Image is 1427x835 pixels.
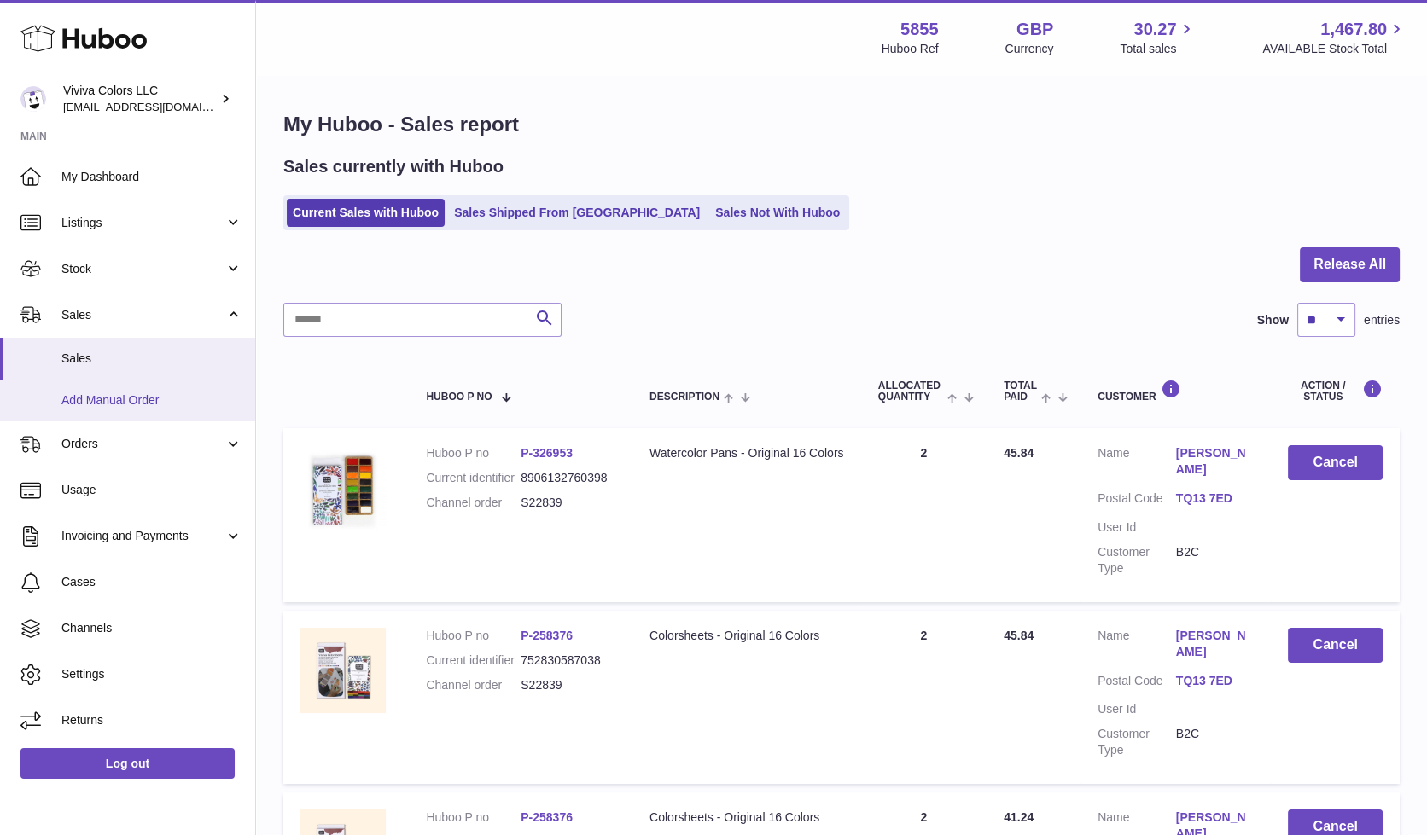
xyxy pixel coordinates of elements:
[649,391,719,403] span: Description
[63,100,251,113] span: [EMAIL_ADDRESS][DOMAIN_NAME]
[1262,41,1407,57] span: AVAILABLE Stock Total
[63,83,217,115] div: Viviva Colors LLC
[1098,544,1176,577] dt: Customer Type
[61,574,242,590] span: Cases
[1176,673,1255,689] a: TQ13 7ED
[448,199,706,227] a: Sales Shipped From [GEOGRAPHIC_DATA]
[882,41,939,57] div: Huboo Ref
[521,470,615,486] dd: 8906132760398
[1176,628,1255,660] a: [PERSON_NAME]
[521,446,573,460] a: P-326953
[861,428,987,601] td: 2
[1300,247,1400,282] button: Release All
[61,436,224,452] span: Orders
[61,712,242,728] span: Returns
[900,18,939,41] strong: 5855
[426,809,521,826] dt: Huboo P no
[1120,41,1196,57] span: Total sales
[426,495,521,511] dt: Channel order
[1098,490,1176,511] dt: Postal Code
[426,470,521,486] dt: Current identifier
[1098,380,1254,403] div: Customer
[20,748,235,779] a: Log out
[1098,445,1176,482] dt: Name
[1262,18,1407,57] a: 1,467.80 AVAILABLE Stock Total
[649,445,844,461] div: Watercolor Pans - Original 16 Colors
[649,809,844,826] div: Colorsheets - Original 16 Colors
[20,86,46,112] img: admin@vivivacolors.com
[1098,673,1176,693] dt: Postal Code
[426,652,521,669] dt: Current identifier
[61,169,242,185] span: My Dashboard
[1120,18,1196,57] a: 30.27 Total sales
[1176,544,1255,577] dd: B2C
[1004,446,1034,460] span: 45.84
[61,351,242,367] span: Sales
[1257,312,1289,328] label: Show
[1320,18,1387,41] span: 1,467.80
[426,677,521,693] dt: Channel order
[61,528,224,544] span: Invoicing and Payments
[521,652,615,669] dd: 752830587038
[426,391,492,403] span: Huboo P no
[1005,41,1054,57] div: Currency
[1176,490,1255,507] a: TQ13 7ED
[300,445,386,531] img: 58551699430000.jpg
[1098,701,1176,717] dt: User Id
[1288,445,1383,480] button: Cancel
[649,628,844,644] div: Colorsheets - Original 16 Colors
[426,628,521,644] dt: Huboo P no
[61,666,242,682] span: Settings
[861,611,987,784] td: 2
[61,620,242,636] span: Channels
[287,199,445,227] a: Current Sales with Huboo
[521,810,573,824] a: P-258376
[878,380,943,403] span: ALLOCATED Quantity
[1016,18,1053,41] strong: GBP
[1098,726,1176,758] dt: Customer Type
[61,392,242,409] span: Add Manual Order
[1176,726,1255,758] dd: B2C
[521,677,615,693] dd: S22839
[1288,380,1383,403] div: Action / Status
[426,445,521,461] dt: Huboo P no
[1288,628,1383,663] button: Cancel
[1004,629,1034,642] span: 45.84
[1004,810,1034,824] span: 41.24
[1133,18,1176,41] span: 30.27
[61,307,224,323] span: Sales
[61,215,224,231] span: Listings
[61,482,242,498] span: Usage
[521,629,573,642] a: P-258376
[1004,380,1037,403] span: Total paid
[300,628,386,713] img: 58551699429234.jpg
[283,155,504,178] h2: Sales currently with Huboo
[709,199,846,227] a: Sales Not With Huboo
[1176,445,1255,478] a: [PERSON_NAME]
[283,111,1400,138] h1: My Huboo - Sales report
[1098,519,1176,536] dt: User Id
[61,261,224,277] span: Stock
[1098,628,1176,664] dt: Name
[1364,312,1400,328] span: entries
[521,495,615,511] dd: S22839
